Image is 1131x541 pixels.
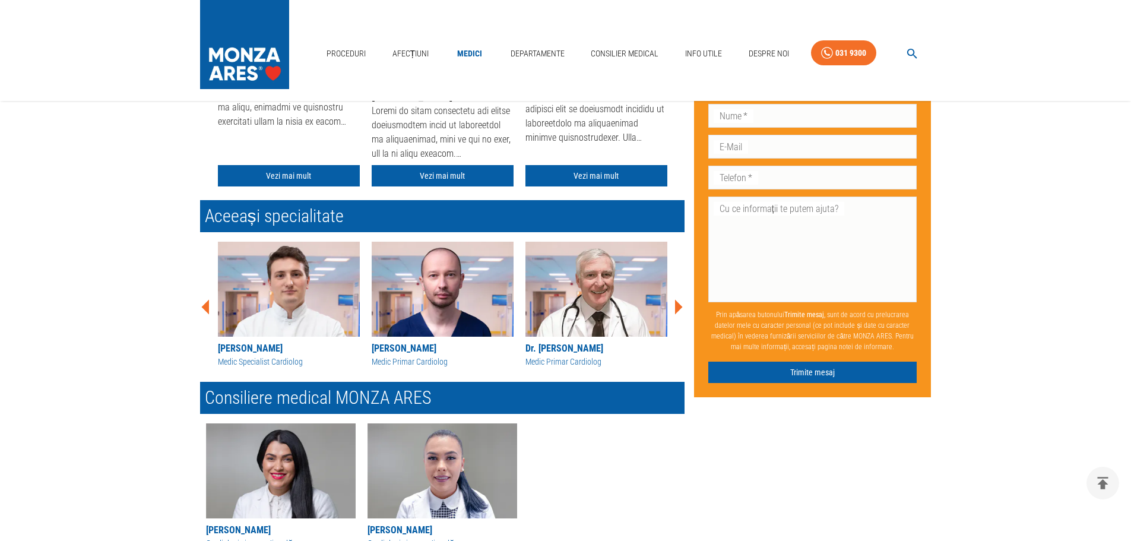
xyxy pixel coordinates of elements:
div: 031 9300 [835,46,866,61]
a: Despre Noi [744,42,794,66]
a: Proceduri [322,42,370,66]
div: Dr. [PERSON_NAME] [525,341,667,356]
a: Departamente [506,42,569,66]
a: Info Utile [680,42,727,66]
p: Prin apăsarea butonului , sunt de acord cu prelucrarea datelor mele cu caracter personal (ce pot ... [708,304,917,356]
a: Afecțiuni [388,42,434,66]
h2: Aceeași specialitate [200,200,685,232]
img: Dr. Alexandru Hagău [525,242,667,337]
img: Dr. Horia Iuga [372,242,514,337]
div: Loremi do sitam consectetu adi elitse doeiusmodtem incid ut laboreetdol ma aliquaenimad, mini ve ... [372,104,514,163]
img: Roxana Giurgiu [206,423,356,518]
div: Medic Primar Cardiolog [525,356,667,368]
a: Consilier Medical [586,42,663,66]
div: Medic Specialist Cardiolog [218,356,360,368]
a: Medici [451,42,489,66]
div: [PERSON_NAME] [218,341,360,356]
a: Vezi mai mult [372,165,514,187]
h2: Consiliere medical MONZA ARES [200,382,685,414]
a: [PERSON_NAME]Medic Specialist Cardiolog [218,242,360,368]
div: Loremipsumdolor sit ametconse adipisci elit se doeiusmodt incididu ut laboreetdolo ma aliquaenima... [525,88,667,147]
a: Vezi mai mult [525,165,667,187]
div: Loremi dolorsitametcon, adipi elits doei temp incididun utlab et dolore ma aliqu, enimadmi ve qui... [218,72,360,131]
img: Alexandra Giurgiu [368,423,517,518]
div: [PERSON_NAME] [372,341,514,356]
a: 031 9300 [811,40,876,66]
button: delete [1086,467,1119,499]
a: Dr. [PERSON_NAME]Medic Primar Cardiolog [525,242,667,368]
b: Trimite mesaj [784,310,824,318]
div: [PERSON_NAME] [368,523,517,537]
img: Dr. Mihai Cocoi [218,242,360,337]
div: Medic Primar Cardiolog [372,356,514,368]
button: Trimite mesaj [708,361,917,383]
a: [PERSON_NAME]Medic Primar Cardiolog [372,242,514,368]
div: [PERSON_NAME] [206,523,356,537]
a: Vezi mai mult [218,165,360,187]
